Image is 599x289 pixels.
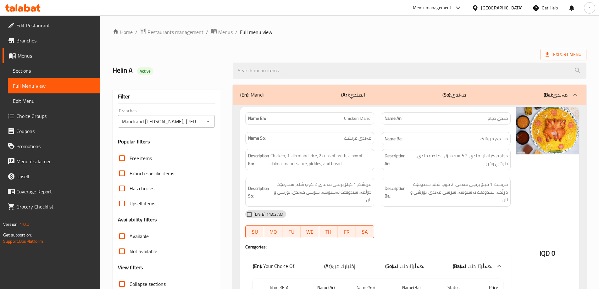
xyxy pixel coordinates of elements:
[16,22,95,29] span: Edit Restaurant
[541,49,586,60] span: Export Menu
[8,78,100,93] a: Full Menu View
[3,18,100,33] a: Edit Restaurant
[385,185,406,200] strong: Description Ba:
[16,158,95,165] span: Menu disclaimer
[248,135,266,142] strong: Name So:
[113,28,133,36] a: Home
[552,247,555,259] span: 0
[394,261,424,271] span: هەڵبژاردنت لە:
[13,82,95,90] span: Full Menu View
[113,28,586,36] nav: breadcrumb
[341,91,365,98] p: المندي
[248,152,269,167] strong: Description En:
[409,152,508,167] span: دجاجه، كيلو ارز مندي، 2 كاسه مرق، ، صلصه مندي، طرشي وخبز
[19,220,29,228] span: 1.0.0
[245,244,511,250] h4: Caregories:
[248,227,261,236] span: SU
[3,169,100,184] a: Upsell
[344,135,371,142] span: مەندی مریشک
[118,90,215,103] div: Filter
[137,68,153,74] span: Active
[253,261,262,271] b: (En):
[488,115,508,122] span: مندي دجاج
[211,28,233,36] a: Menus
[13,97,95,105] span: Edit Menu
[16,127,95,135] span: Coupons
[16,37,95,44] span: Branches
[546,51,581,58] span: Export Menu
[16,188,95,195] span: Coverage Report
[130,154,152,162] span: Free items
[130,247,157,255] span: Not available
[16,173,95,180] span: Upsell
[3,48,100,63] a: Menus
[113,66,225,75] h2: Helin A
[140,28,203,36] a: Restaurants management
[8,63,100,78] a: Sections
[130,280,166,288] span: Collapse sections
[16,203,95,210] span: Grocery Checklist
[413,4,452,12] div: Menu-management
[385,115,402,122] strong: Name Ar:
[3,199,100,214] a: Grocery Checklist
[442,91,466,98] p: مەندی
[282,225,301,238] button: TU
[118,264,143,271] h3: View filters
[130,170,174,177] span: Branch specific items
[3,220,19,228] span: Version:
[235,28,237,36] li: /
[337,225,356,238] button: FR
[303,227,317,236] span: WE
[462,261,492,271] span: هەڵبژاردنت لە:
[453,261,462,271] b: (Ba):
[385,152,408,167] strong: Description Ar:
[130,232,149,240] span: Available
[333,261,356,271] span: إختيارك من:
[264,225,282,238] button: MO
[322,227,335,236] span: TH
[137,67,153,75] div: Active
[301,225,319,238] button: WE
[319,225,337,238] button: TH
[251,211,286,217] span: [DATE] 11:02 AM
[130,185,154,192] span: Has choices
[340,227,353,236] span: FR
[341,90,350,99] b: (Ar):
[233,63,586,79] input: search
[118,216,157,223] h3: Availability filters
[544,91,568,98] p: مەندی
[267,227,280,236] span: MO
[16,142,95,150] span: Promotions
[516,107,579,154] img: Mandi_and_grill_Al_Amir_%D9%85638778387116333914.jpg
[3,154,100,169] a: Menu disclaimer
[3,139,100,154] a: Promotions
[356,225,374,238] button: SA
[118,138,215,145] h3: Popular filters
[218,28,233,36] span: Menus
[3,124,100,139] a: Coupons
[13,67,95,75] span: Sections
[248,115,266,122] strong: Name En:
[358,227,372,236] span: SA
[544,90,553,99] b: (Ba):
[204,117,213,126] button: Open
[253,262,295,270] p: Your Choice Of:
[270,152,371,167] span: Chicken, 1 kilo mandi rice, 2 cups of broth, a box of dolma, mandi sauce, pickles, and bread
[240,91,263,98] p: Mandi
[385,135,402,143] strong: Name Ba:
[135,28,137,36] li: /
[480,135,508,143] span: مەندی مریشک
[130,200,155,207] span: Upsell items
[481,4,523,11] div: [GEOGRAPHIC_DATA]
[270,181,371,204] span: مریشک، 1 کیلۆ برنجی مەندی، 2 کوپ شلە، سندوقێک دۆڵمە، سندوقێک بەسبوسە، سۆسی مەندی، تورشی و نان
[245,225,264,238] button: SU
[344,115,371,122] span: Chicken Mandi
[240,28,272,36] span: Full menu view
[147,28,203,36] span: Restaurants management
[248,185,269,200] strong: Description So:
[589,4,590,11] span: r
[407,181,508,204] span: مریشک، 1 کیلۆ برنجی مەندی، 2 کوپ شلە، سندوقێک دۆڵمە، سندوقێک بەسبوسە، سۆسی مەندی، تورشی و نان
[3,33,100,48] a: Branches
[240,90,249,99] b: (En):
[285,227,298,236] span: TU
